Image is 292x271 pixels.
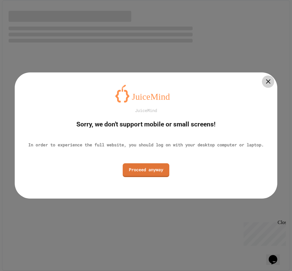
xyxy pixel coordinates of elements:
div: In order to experience the full website, you should log on with your desktop computer or laptop. [28,141,264,148]
img: logo-orange.svg [115,85,177,103]
div: Sorry, we don't support mobile or small screens! [76,120,216,130]
div: JuiceMind [135,107,157,114]
a: Proceed anyway [123,163,169,177]
div: Chat with us now!Close [2,2,42,39]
